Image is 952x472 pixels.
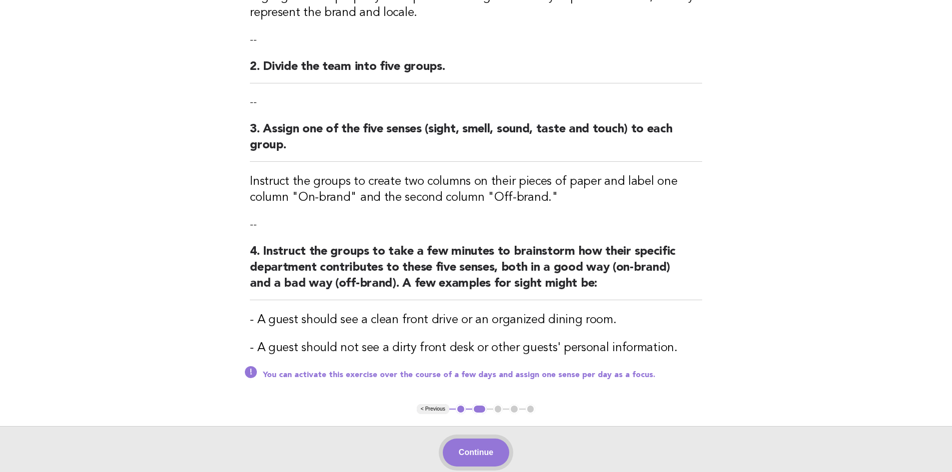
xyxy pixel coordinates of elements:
button: < Previous [417,404,449,414]
p: -- [250,95,702,109]
h2: 3. Assign one of the five senses (sight, smell, sound, taste and touch) to each group. [250,121,702,162]
p: -- [250,218,702,232]
button: 2 [472,404,487,414]
p: You can activate this exercise over the course of a few days and assign one sense per day as a fo... [263,370,702,380]
p: -- [250,33,702,47]
h3: - A guest should see a clean front drive or an organized dining room. [250,312,702,328]
button: 1 [456,404,466,414]
button: Continue [443,439,509,467]
h2: 2. Divide the team into five groups. [250,59,702,83]
h3: - A guest should not see a dirty front desk or other guests' personal information. [250,340,702,356]
h2: 4. Instruct the groups to take a few minutes to brainstorm how their specific department contribu... [250,244,702,300]
h3: Instruct the groups to create two columns on their pieces of paper and label one column "On-brand... [250,174,702,206]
